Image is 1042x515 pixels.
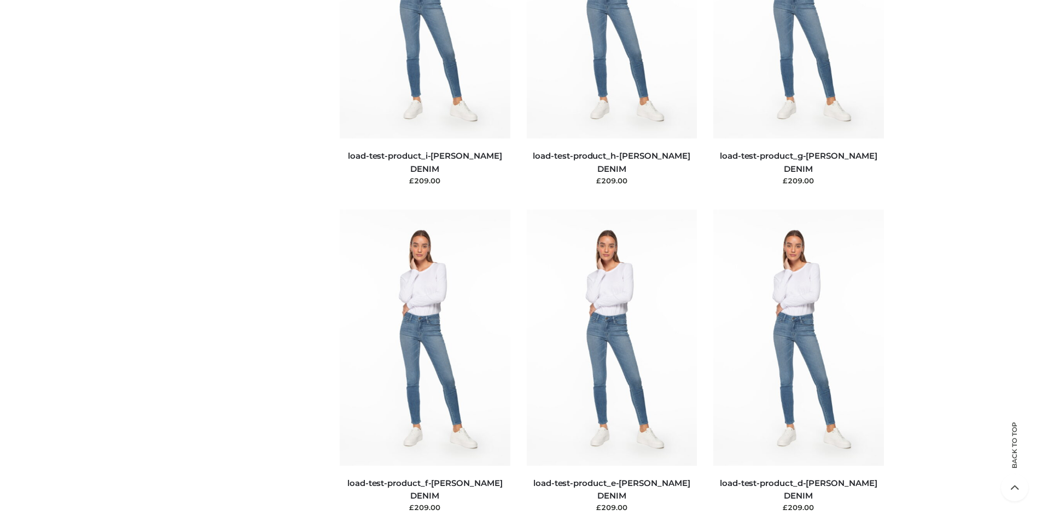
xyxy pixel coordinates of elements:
[596,503,601,512] span: £
[783,176,814,185] bdi: 209.00
[596,176,627,185] bdi: 209.00
[720,478,877,501] a: load-test-product_d-[PERSON_NAME] DENIM
[348,151,502,173] a: load-test-product_i-[PERSON_NAME] DENIM
[533,478,690,501] a: load-test-product_e-[PERSON_NAME] DENIM
[409,176,414,185] span: £
[713,210,884,465] img: load-test-product_d-PARKER SMITH DENIM
[783,176,788,185] span: £
[1001,441,1028,468] span: Back to top
[409,503,440,512] bdi: 209.00
[720,151,877,173] a: load-test-product_g-[PERSON_NAME] DENIM
[409,503,414,512] span: £
[347,478,503,501] a: load-test-product_f-[PERSON_NAME] DENIM
[783,503,788,512] span: £
[409,176,440,185] bdi: 209.00
[596,176,601,185] span: £
[527,210,697,465] img: load-test-product_e-PARKER SMITH DENIM
[783,503,814,512] bdi: 209.00
[596,503,627,512] bdi: 209.00
[533,151,690,173] a: load-test-product_h-[PERSON_NAME] DENIM
[340,210,510,465] img: load-test-product_f-PARKER SMITH DENIM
